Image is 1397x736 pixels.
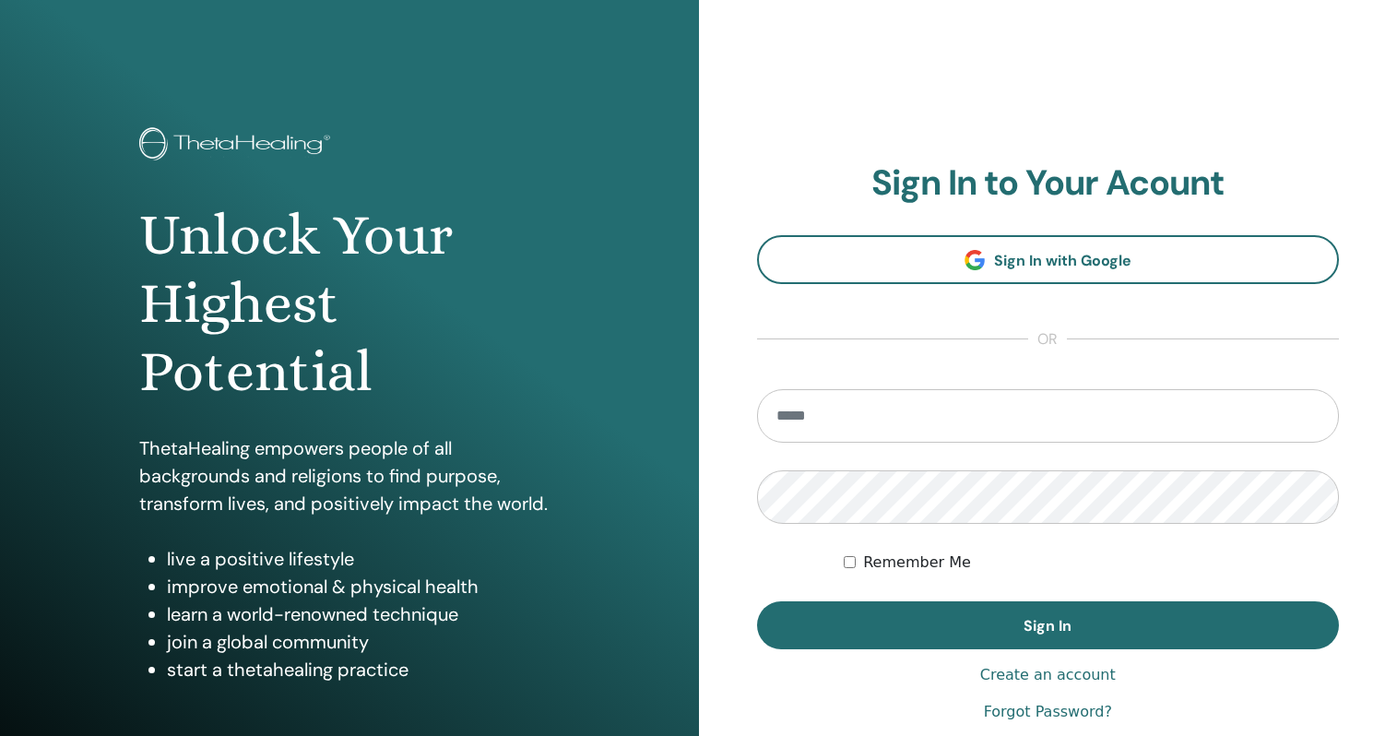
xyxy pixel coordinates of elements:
p: ThetaHealing empowers people of all backgrounds and religions to find purpose, transform lives, a... [139,434,559,517]
h2: Sign In to Your Acount [757,162,1340,205]
span: Sign In with Google [994,251,1131,270]
li: learn a world-renowned technique [167,600,559,628]
span: or [1028,328,1067,350]
a: Forgot Password? [984,701,1112,723]
h1: Unlock Your Highest Potential [139,201,559,407]
li: join a global community [167,628,559,656]
li: start a thetahealing practice [167,656,559,683]
a: Create an account [980,664,1116,686]
button: Sign In [757,601,1340,649]
span: Sign In [1024,616,1071,635]
label: Remember Me [863,552,971,574]
div: Keep me authenticated indefinitely or until I manually logout [844,552,1339,574]
li: live a positive lifestyle [167,545,559,573]
li: improve emotional & physical health [167,573,559,600]
a: Sign In with Google [757,235,1340,284]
